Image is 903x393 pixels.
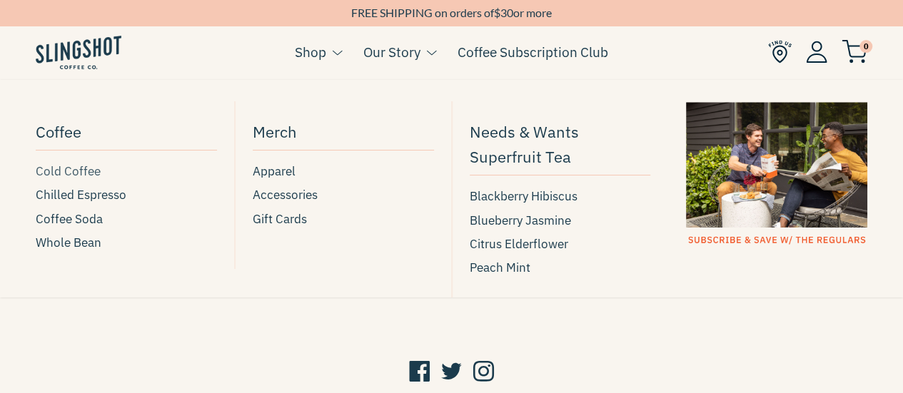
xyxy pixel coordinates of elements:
[36,185,217,205] a: Chilled Espresso
[494,6,500,19] span: $
[295,41,326,63] a: Shop
[36,116,217,150] a: Coffee
[36,210,217,229] a: Coffee Soda
[253,185,318,205] span: Accessories
[470,187,577,206] span: Blackberry Hibiscus
[253,185,434,205] a: Accessories
[470,211,571,230] span: Blueberry Jasmine
[470,235,568,254] span: Citrus Elderflower
[470,235,651,254] a: Citrus Elderflower
[36,233,101,252] span: Whole Bean
[36,162,217,181] a: Cold Coffee
[768,40,792,63] img: Find Us
[36,119,81,144] span: Coffee
[253,210,307,229] span: Gift Cards
[470,211,651,230] a: Blueberry Jasmine
[470,258,651,277] a: Peach Mint
[36,210,103,229] span: Coffee Soda
[36,185,126,205] span: Chilled Espresso
[36,162,101,181] span: Cold Coffee
[842,44,867,61] a: 0
[806,41,827,63] img: Account
[458,41,608,63] a: Coffee Subscription Club
[470,258,530,277] span: Peach Mint
[470,116,651,175] a: Needs & Wants Superfruit Tea
[253,162,296,181] span: Apparel
[363,41,420,63] a: Our Story
[36,233,217,252] a: Whole Bean
[253,119,297,144] span: Merch
[253,210,434,229] a: Gift Cards
[253,116,434,150] a: Merch
[500,6,513,19] span: 30
[859,40,872,53] span: 0
[470,119,651,169] span: Needs & Wants Superfruit Tea
[253,162,434,181] a: Apparel
[842,40,867,63] img: cart
[470,187,651,206] a: Blackberry Hibiscus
